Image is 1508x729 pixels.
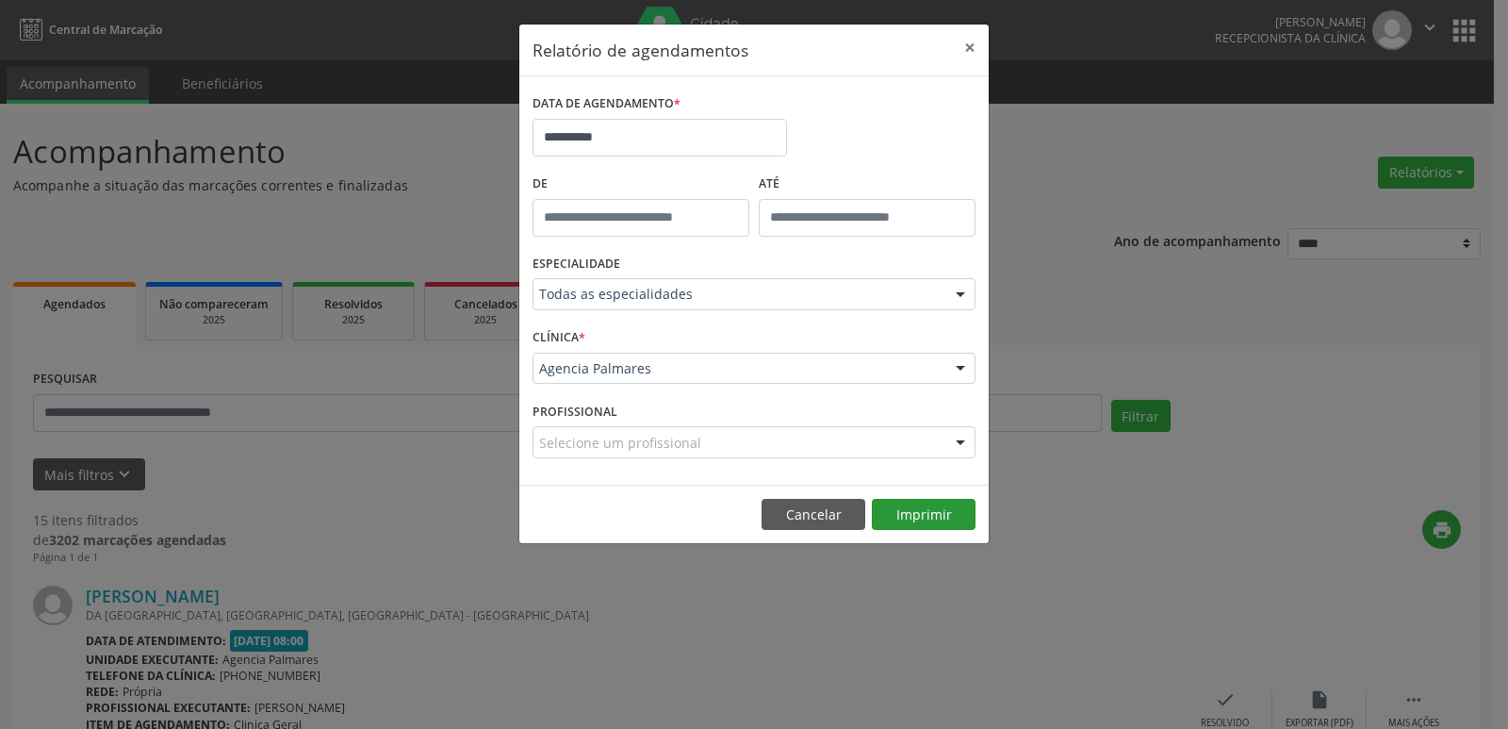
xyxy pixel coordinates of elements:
button: Imprimir [872,499,975,531]
label: PROFISSIONAL [533,397,617,426]
label: ATÉ [759,170,975,199]
span: Agencia Palmares [539,359,937,378]
span: Todas as especialidades [539,285,937,304]
span: Selecione um profissional [539,433,701,453]
h5: Relatório de agendamentos [533,38,748,62]
label: ESPECIALIDADE [533,250,620,279]
button: Close [951,25,989,71]
label: De [533,170,749,199]
label: CLÍNICA [533,323,585,353]
button: Cancelar [762,499,865,531]
label: DATA DE AGENDAMENTO [533,90,680,119]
